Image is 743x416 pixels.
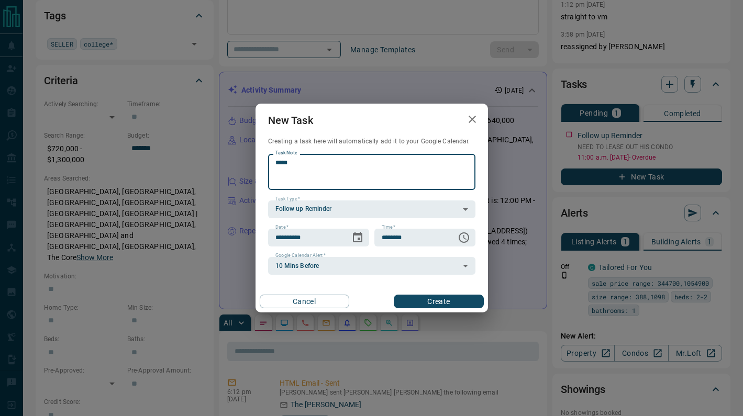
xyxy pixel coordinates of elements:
h2: New Task [256,104,326,137]
label: Task Type [275,196,300,203]
label: Date [275,224,289,231]
div: 10 Mins Before [268,257,475,275]
button: Cancel [260,295,349,308]
label: Time [382,224,395,231]
p: Creating a task here will automatically add it to your Google Calendar. [268,137,475,146]
label: Task Note [275,150,297,156]
button: Choose date, selected date is Oct 16, 2025 [347,227,368,248]
button: Create [394,295,483,308]
div: Follow up Reminder [268,200,475,218]
button: Choose time, selected time is 6:00 AM [453,227,474,248]
label: Google Calendar Alert [275,252,326,259]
